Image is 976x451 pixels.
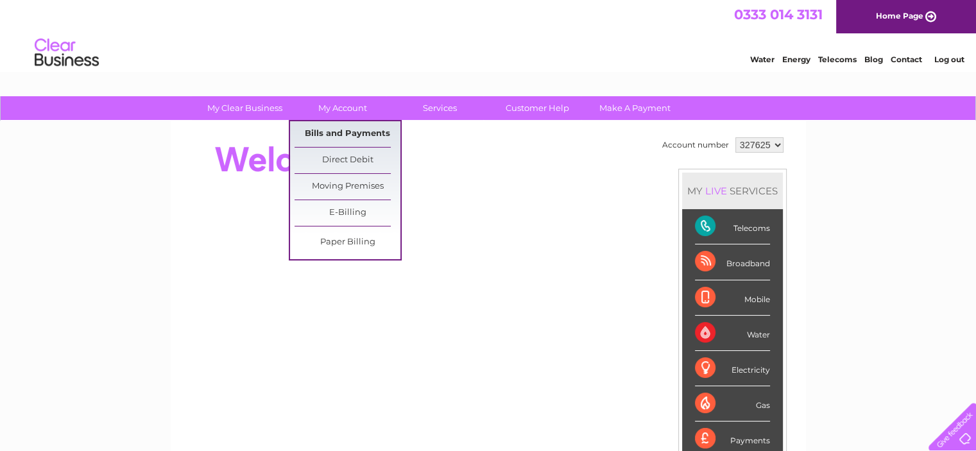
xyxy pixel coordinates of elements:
a: Paper Billing [295,230,400,255]
a: Bills and Payments [295,121,400,147]
div: Water [695,316,770,351]
div: Broadband [695,244,770,280]
div: Gas [695,386,770,421]
a: Services [387,96,493,120]
a: Water [750,55,775,64]
div: Electricity [695,351,770,386]
a: Energy [782,55,810,64]
a: Blog [864,55,883,64]
td: Account number [659,134,732,156]
a: Contact [891,55,922,64]
div: LIVE [703,185,730,197]
div: Clear Business is a trading name of Verastar Limited (registered in [GEOGRAPHIC_DATA] No. 3667643... [185,7,792,62]
a: Log out [934,55,964,64]
a: Make A Payment [582,96,688,120]
div: Telecoms [695,209,770,244]
img: logo.png [34,33,99,72]
a: My Clear Business [192,96,298,120]
a: E-Billing [295,200,400,226]
a: Customer Help [484,96,590,120]
a: My Account [289,96,395,120]
div: Mobile [695,280,770,316]
div: MY SERVICES [682,173,783,209]
a: Moving Premises [295,174,400,200]
a: Direct Debit [295,148,400,173]
a: Telecoms [818,55,857,64]
a: 0333 014 3131 [734,6,823,22]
